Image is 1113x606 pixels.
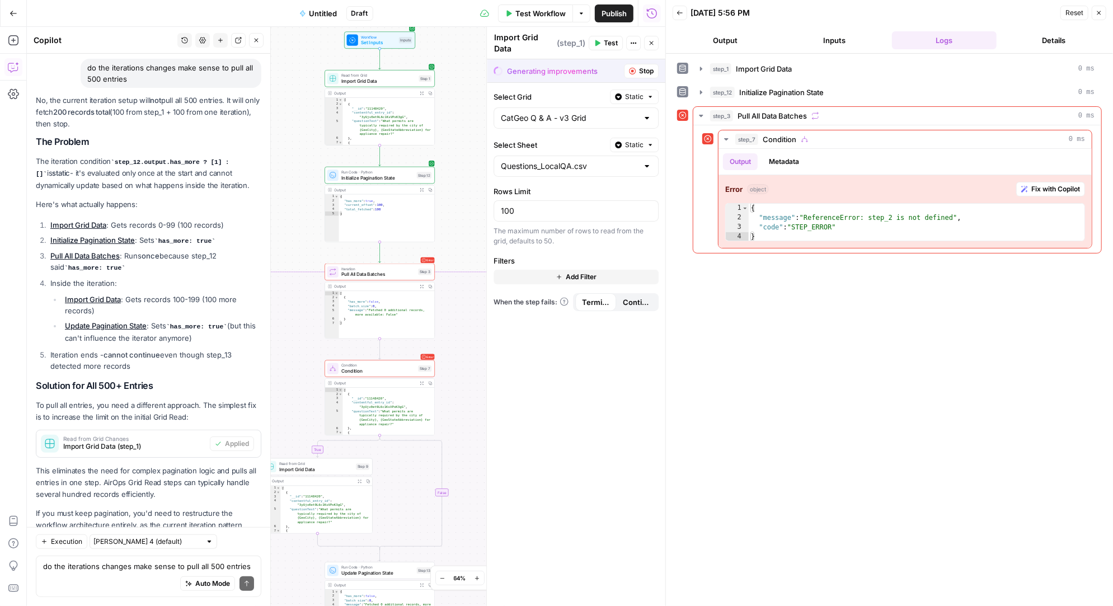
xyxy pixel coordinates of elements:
[34,35,174,46] div: Copilot
[48,234,261,247] li: : Sets
[738,110,807,121] span: Pull All Data Batches
[325,111,343,119] div: 4
[63,441,205,452] span: Import Grid Data (step_1)
[494,91,605,102] label: Select Grid
[341,73,416,78] span: Read from Grid
[494,255,659,266] label: Filters
[623,297,650,308] span: Continue
[325,388,343,392] div: 1
[325,594,339,598] div: 2
[48,349,261,372] li: Iteration ends - even though step_13 detected more records
[52,168,70,177] strong: static
[610,90,659,104] button: Static
[639,66,654,76] span: Stop
[335,291,339,295] span: Toggle code folding, rows 1 through 7
[380,435,442,550] g: Edge from step_7 to step_7-conditional-end
[325,203,339,208] div: 3
[263,499,281,507] div: 4
[53,107,110,116] strong: 200 records total
[48,250,261,274] li: : Runs because step_12 said
[325,299,339,304] div: 3
[334,284,415,289] div: Output
[279,461,353,466] span: Read from Grid
[1078,87,1095,97] span: 0 ms
[399,37,412,43] div: Inputs
[272,478,353,484] div: Output
[739,87,824,98] span: Initialize Pagination State
[325,426,343,431] div: 6
[51,537,82,547] span: Execution
[339,98,342,102] span: Toggle code folding, rows 1 through 502
[582,297,609,308] span: Terminate Workflow
[36,199,261,210] p: Here's what actually happens:
[325,295,339,300] div: 2
[726,213,749,223] div: 2
[325,140,343,145] div: 7
[335,590,339,594] span: Toggle code folding, rows 1 through 5
[710,87,735,98] span: step_12
[742,204,748,213] span: Toggle code folding, rows 1 through 4
[325,98,343,102] div: 1
[566,272,597,282] span: Add Filter
[325,167,435,242] div: Run Code · PythonInitialize Pagination StateStep 12Output{ "has_more":true, "current_offset":100,...
[419,76,432,82] div: Step 1
[725,184,743,195] strong: Error
[325,321,339,326] div: 7
[735,134,758,145] span: step_7
[418,365,431,372] div: Step 7
[341,169,414,175] span: Run Code · Python
[81,59,261,88] div: do the iterations changes make sense to pull all 500 entries
[36,137,261,147] h2: The Problem
[325,136,343,140] div: 6
[309,8,337,19] span: Untitled
[498,4,572,22] button: Test Workflow
[726,232,749,242] div: 4
[501,112,638,124] input: CatGeo Q & A - v3 Grid
[427,353,434,361] span: Error
[325,598,339,603] div: 3
[50,251,120,260] a: Pull All Data Batches
[624,64,659,78] button: Stop
[263,529,281,533] div: 7
[602,8,627,19] span: Publish
[507,65,598,77] div: Generating improvements
[276,486,280,490] span: Toggle code folding, rows 1 through 252
[334,187,415,192] div: Output
[494,270,659,284] button: Add Filter
[693,60,1101,78] button: 0 ms
[335,194,339,199] span: Toggle code folding, rows 1 through 5
[325,396,343,401] div: 3
[317,435,380,458] g: Edge from step_7 to step_9
[65,295,121,304] a: Import Grid Data
[317,533,379,550] g: Edge from step_9 to step_7-conditional-end
[325,435,343,439] div: 8
[50,236,135,245] a: Initialize Pagination State
[150,96,161,105] strong: not
[361,39,396,46] span: Set Inputs
[1078,64,1095,74] span: 0 ms
[351,8,368,18] span: Draft
[263,495,281,499] div: 3
[339,140,342,145] span: Toggle code folding, rows 7 through 11
[36,465,261,500] p: This eliminates the need for complex pagination logic and pulls all entries in one step. AirOps G...
[341,368,415,375] span: Condition
[494,297,569,307] a: When the step fails:
[195,579,230,589] span: Auto Mode
[325,590,339,594] div: 1
[325,392,343,397] div: 2
[1001,31,1106,49] button: Details
[418,269,431,275] div: Step 3
[417,172,432,178] div: Step 12
[48,278,261,344] li: Inside the iteration:
[36,534,87,549] button: Execution
[616,293,657,311] button: Continue
[325,430,343,435] div: 7
[747,184,769,194] span: object
[379,145,381,166] g: Edge from step_1 to step_12
[325,144,343,149] div: 8
[325,207,339,212] div: 4
[142,251,159,260] strong: once
[454,574,466,582] span: 64%
[334,90,415,96] div: Output
[501,161,638,172] input: Questions_LocalQA.csv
